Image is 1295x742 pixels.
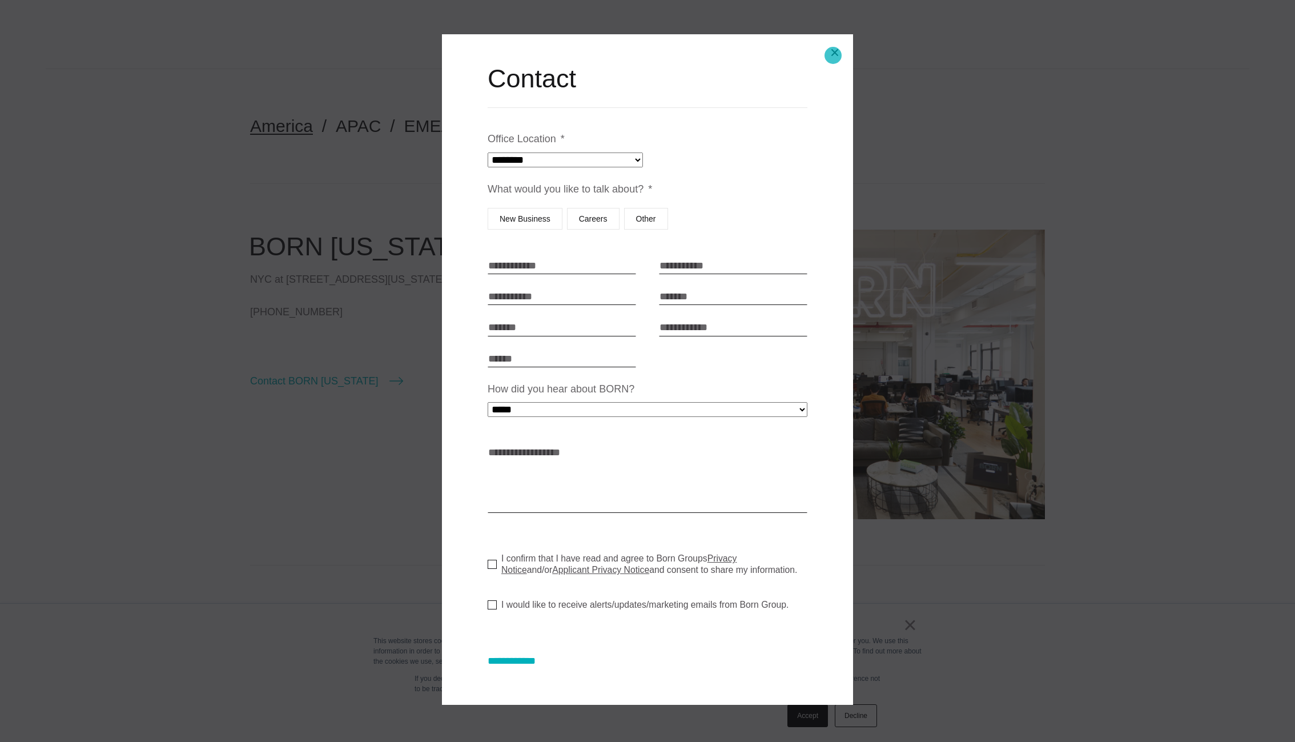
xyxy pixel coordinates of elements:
label: Other [624,208,668,230]
label: How did you hear about BORN? [488,383,634,396]
h2: Contact [488,62,807,96]
label: I confirm that I have read and agree to Born Groups and/or and consent to share my information. [488,553,817,576]
label: What would you like to talk about? [488,183,652,196]
label: I would like to receive alerts/updates/marketing emails from Born Group. [488,599,789,611]
label: Careers [567,208,620,230]
label: New Business [488,208,562,230]
a: Applicant Privacy Notice [552,565,649,575]
label: Office Location [488,133,565,146]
